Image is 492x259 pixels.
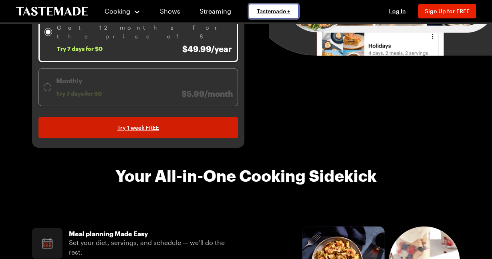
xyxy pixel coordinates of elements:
span: Try 1 week FREE [117,124,159,132]
span: Log In [389,8,406,14]
a: Try 1 week FREE [38,117,238,138]
span: Sign Up for FREE [425,8,470,14]
span: Try 7 days for $0 [56,90,102,97]
span: Try 7 days for $0 [57,45,103,52]
p: Monthly [56,76,233,86]
p: Your All-in-One Cooking Sidekick [115,167,377,185]
span: Get 12 months for the price of 8 [57,23,232,41]
p: Meal planning Made Easy [69,230,229,238]
span: Tastemade + [257,7,290,15]
button: Log In [381,7,413,15]
button: Sign Up for FREE [418,4,476,18]
span: $49.99/year [182,44,232,54]
span: $5.99/month [181,89,233,98]
span: Cooking [105,7,130,15]
span: Set your diet, servings, and schedule — we’ll do the rest. [69,239,225,256]
button: Cooking [104,2,141,21]
a: Tastemade + [249,4,298,18]
a: To Tastemade Home Page [16,7,88,16]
